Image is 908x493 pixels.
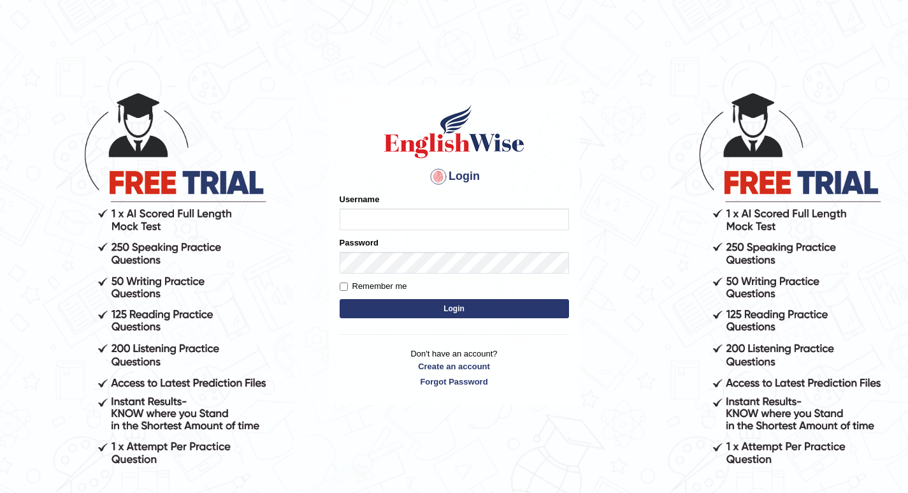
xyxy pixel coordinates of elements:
label: Password [340,237,378,249]
h4: Login [340,166,569,187]
img: Logo of English Wise sign in for intelligent practice with AI [382,103,527,160]
a: Forgot Password [340,376,569,388]
input: Remember me [340,283,348,291]
label: Username [340,193,380,205]
p: Don't have an account? [340,348,569,387]
label: Remember me [340,280,407,293]
a: Create an account [340,360,569,372]
button: Login [340,299,569,318]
